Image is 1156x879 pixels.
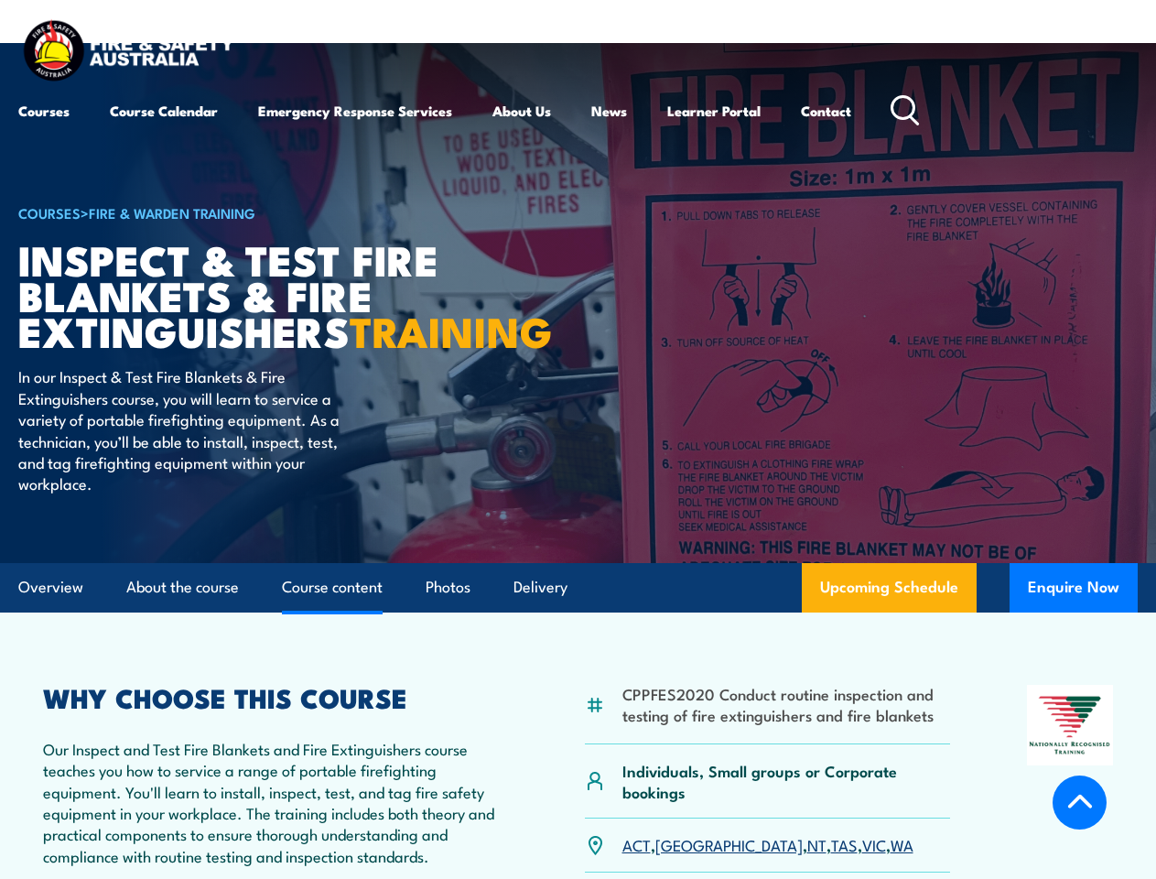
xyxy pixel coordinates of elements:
[350,298,553,362] strong: TRAINING
[18,563,83,612] a: Overview
[801,89,851,133] a: Contact
[667,89,761,133] a: Learner Portal
[43,685,507,709] h2: WHY CHOOSE THIS COURSE
[802,563,977,613] a: Upcoming Schedule
[43,738,507,866] p: Our Inspect and Test Fire Blankets and Fire Extinguishers course teaches you how to service a ran...
[18,201,470,223] h6: >
[110,89,218,133] a: Course Calendar
[492,89,551,133] a: About Us
[18,365,352,494] p: In our Inspect & Test Fire Blankets & Fire Extinguishers course, you will learn to service a vari...
[1027,685,1113,766] img: Nationally Recognised Training logo.
[126,563,239,612] a: About the course
[622,833,651,855] a: ACT
[655,833,803,855] a: [GEOGRAPHIC_DATA]
[89,202,255,222] a: Fire & Warden Training
[513,563,567,612] a: Delivery
[18,89,70,133] a: Courses
[862,833,886,855] a: VIC
[258,89,452,133] a: Emergency Response Services
[622,834,913,855] p: , , , , ,
[282,563,383,612] a: Course content
[18,241,470,348] h1: Inspect & Test Fire Blankets & Fire Extinguishers
[426,563,470,612] a: Photos
[831,833,858,855] a: TAS
[18,202,81,222] a: COURSES
[622,683,950,726] li: CPPFES2020 Conduct routine inspection and testing of fire extinguishers and fire blankets
[1010,563,1138,613] button: Enquire Now
[891,833,913,855] a: WA
[622,760,950,803] p: Individuals, Small groups or Corporate bookings
[807,833,826,855] a: NT
[591,89,627,133] a: News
